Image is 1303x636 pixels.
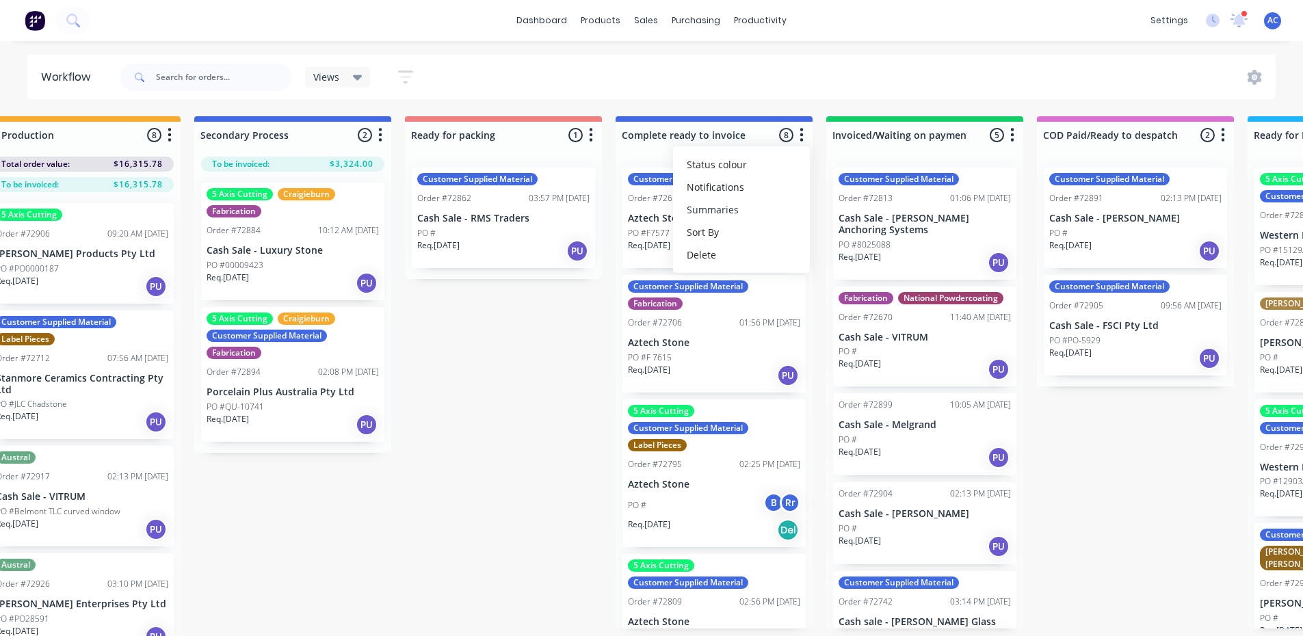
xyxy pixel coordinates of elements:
div: PU [145,276,167,297]
p: PO #8025088 [839,239,891,251]
span: To be invoiced: [1,178,59,191]
div: 11:40 AM [DATE] [950,311,1011,323]
div: 02:25 PM [DATE] [739,458,800,471]
div: 02:13 PM [DATE] [950,488,1011,500]
div: purchasing [665,10,727,31]
div: 10:05 AM [DATE] [950,399,1011,411]
div: Customer Supplied MaterialOrder #7286203:57 PM [DATE]Cash Sale - RMS TradersPO #Req.[DATE]PU [412,168,595,268]
button: Summaries [673,198,810,221]
div: Customer Supplied Material [628,422,748,434]
div: PU [777,365,799,386]
p: Cash Sale - Melgrand [839,419,1011,431]
button: Notifications [673,176,810,198]
p: Req. [DATE] [839,535,881,547]
p: Aztech Stone [628,616,800,628]
p: Cash Sale - Luxury Stone [207,245,379,256]
div: PU [988,358,1010,380]
div: 5 Axis Cutting [207,313,273,325]
span: $16,315.78 [114,158,163,170]
div: Fabrication [207,347,261,359]
div: Order #7290402:13 PM [DATE]Cash Sale - [PERSON_NAME]PO #Req.[DATE]PU [833,482,1016,564]
div: products [574,10,627,31]
div: PU [988,535,1010,557]
div: sales [627,10,665,31]
p: PO # [839,434,857,446]
div: Order #72813 [839,192,893,204]
div: PU [1198,240,1220,262]
p: PO # [628,499,646,512]
p: PO #PO-5929 [1049,334,1101,347]
div: Customer Supplied Material [628,173,748,185]
div: Order #7289910:05 AM [DATE]Cash Sale - MelgrandPO #Req.[DATE]PU [833,393,1016,475]
p: PO #QU-10741 [207,401,264,413]
div: Customer Supplied MaterialOrder #7290509:56 AM [DATE]Cash Sale - FSCI Pty LtdPO #PO-5929Req.[DATE]PU [1044,275,1227,375]
div: PU [1198,347,1220,369]
p: PO #F 7615 [628,352,672,364]
p: Req. [DATE] [839,446,881,458]
div: Order #72904 [839,488,893,500]
div: Order #72862 [417,192,471,204]
p: PO # [839,522,857,535]
div: Label Pieces [628,439,687,451]
div: 5 Axis CuttingCraigieburnCustomer Supplied MaterialFabricationOrder #7289402:08 PM [DATE]Porcelai... [201,307,384,442]
p: Cash Sale - [PERSON_NAME] [839,508,1011,520]
div: Customer Supplied MaterialFabricationOrder #7270601:56 PM [DATE]Aztech StonePO #F 7615Req.[DATE]PU [622,275,806,393]
p: Req. [DATE] [1260,488,1302,500]
div: 09:20 AM [DATE] [107,228,168,240]
div: 01:06 PM [DATE] [950,192,1011,204]
p: Aztech Stone [628,337,800,349]
div: PU [566,240,588,262]
span: Status colour [687,157,747,172]
div: Customer Supplied MaterialOrder #7281301:06 PM [DATE]Cash Sale - [PERSON_NAME] Anchoring SystemsP... [833,168,1016,280]
p: Cash Sale - FSCI Pty Ltd [1049,320,1222,332]
div: Customer Supplied MaterialOrder #7289102:13 PM [DATE]Cash Sale - [PERSON_NAME]PO #Req.[DATE]PU [1044,168,1227,268]
span: $3,324.00 [330,158,373,170]
div: Order #72650 [628,192,682,204]
p: Cash Sale - VITRUM [839,332,1011,343]
p: Req. [DATE] [628,364,670,376]
div: Customer Supplied Material [417,173,538,185]
div: PU [356,272,378,294]
div: Customer Supplied Material [839,173,959,185]
div: 01:56 PM [DATE] [739,317,800,329]
p: PO # [1260,612,1278,624]
p: Cash Sale - RMS Traders [417,213,590,224]
div: National Powdercoating [898,292,1003,304]
p: Cash Sale - [PERSON_NAME] [1049,213,1222,224]
div: 07:56 AM [DATE] [107,352,168,365]
span: To be invoiced: [212,158,269,170]
div: 02:13 PM [DATE] [107,471,168,483]
div: Rr [780,492,800,513]
input: Search for orders... [156,64,291,91]
button: Delete [673,243,810,266]
div: Fabrication [628,297,683,310]
p: Req. [DATE] [1260,364,1302,376]
p: Req. [DATE] [628,518,670,531]
div: productivity [727,10,793,31]
div: Order #72891 [1049,192,1103,204]
div: Customer Supplied Material [839,577,959,589]
p: Req. [DATE] [1049,239,1092,252]
div: Order #72706 [628,317,682,329]
div: Order #72795 [628,458,682,471]
p: Req. [DATE] [839,251,881,263]
p: Req. [DATE] [1260,256,1302,269]
span: AC [1267,14,1278,27]
p: Req. [DATE] [417,239,460,252]
div: B [763,492,784,513]
div: settings [1144,10,1195,31]
div: 02:56 PM [DATE] [739,596,800,608]
img: Factory [25,10,45,31]
div: Fabrication [207,205,261,217]
p: PO # [1049,227,1068,239]
div: 5 Axis CuttingCustomer Supplied MaterialLabel PiecesOrder #7279502:25 PM [DATE]Aztech StonePO #BR... [622,399,806,548]
span: Total order value: [1,158,70,170]
div: Customer Supplied MaterialOrder #7265001:53 PM [DATE]Aztech StonePO #F7577Req.[DATE]PU [622,168,806,268]
span: $16,315.78 [114,178,163,191]
div: 03:14 PM [DATE] [950,596,1011,608]
div: FabricationNational PowdercoatingOrder #7267011:40 AM [DATE]Cash Sale - VITRUMPO #Req.[DATE]PU [833,287,1016,387]
a: dashboard [510,10,574,31]
p: Req. [DATE] [207,413,249,425]
p: Req. [DATE] [207,271,249,284]
div: Customer Supplied Material [1049,280,1170,293]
